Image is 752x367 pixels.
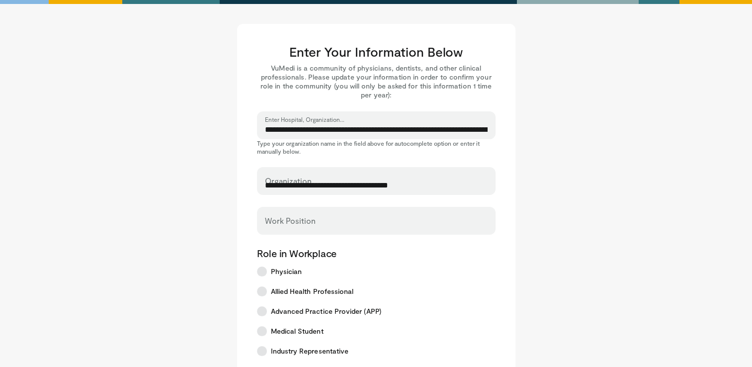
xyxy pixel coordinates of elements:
h3: Enter Your Information Below [257,44,496,60]
p: VuMedi is a community of physicians, dentists, and other clinical professionals. Please update yo... [257,64,496,99]
label: Enter Hospital, Organization... [265,115,344,123]
span: Allied Health Professional [271,286,354,296]
span: Medical Student [271,326,324,336]
span: Physician [271,267,302,276]
p: Type your organization name in the field above for autocomplete option or enter it manually below. [257,139,496,155]
label: Work Position [265,211,316,231]
p: Role in Workplace [257,247,496,260]
label: Organization [265,171,312,191]
span: Industry Representative [271,346,349,356]
span: Advanced Practice Provider (APP) [271,306,381,316]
